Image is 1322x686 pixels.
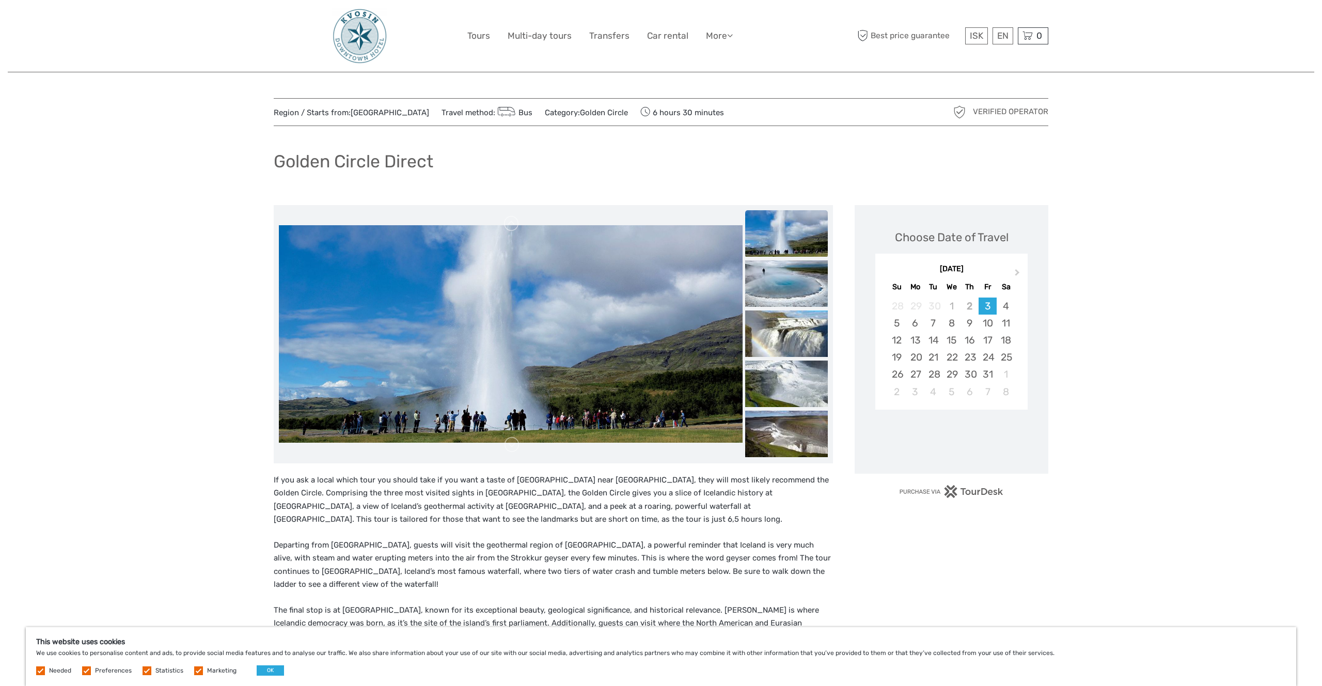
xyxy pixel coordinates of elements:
div: Choose Thursday, October 30th, 2025 [961,366,979,383]
div: Not available Monday, September 29th, 2025 [906,298,924,315]
div: Choose Wednesday, October 8th, 2025 [942,315,961,332]
div: Choose Friday, October 31st, 2025 [979,366,997,383]
div: Choose Sunday, October 26th, 2025 [888,366,906,383]
div: Choose Sunday, October 19th, 2025 [888,349,906,366]
div: Choose Tuesday, October 14th, 2025 [924,332,942,349]
span: Category: [545,107,628,118]
div: Not available Sunday, September 28th, 2025 [888,298,906,315]
div: Choose Friday, October 17th, 2025 [979,332,997,349]
a: More [706,28,733,43]
div: Choose Monday, October 6th, 2025 [906,315,924,332]
span: Verified Operator [973,106,1048,117]
img: e710b387ff5548ae9ae158d667605b29_slider_thumbnail.jpg [745,361,828,407]
a: [GEOGRAPHIC_DATA] [351,108,429,117]
img: 937e1139ad2f495a8958600b61a8bffb_slider_thumbnail.jpg [745,210,828,257]
div: Choose Thursday, November 6th, 2025 [961,383,979,400]
div: Choose Wednesday, November 5th, 2025 [942,383,961,400]
div: Choose Date of Travel [895,229,1009,245]
button: OK [257,665,284,676]
div: Choose Saturday, November 1st, 2025 [997,366,1015,383]
div: Choose Sunday, November 2nd, 2025 [888,383,906,400]
div: Choose Friday, October 3rd, 2025 [979,298,997,315]
div: Not available Tuesday, September 30th, 2025 [924,298,942,315]
div: Choose Tuesday, October 28th, 2025 [924,366,942,383]
span: Travel method: [442,105,532,119]
span: 0 [1035,30,1044,41]
a: Tours [467,28,490,43]
div: Choose Monday, October 27th, 2025 [906,366,924,383]
div: Choose Wednesday, October 29th, 2025 [942,366,961,383]
div: Not available Thursday, October 2nd, 2025 [961,298,979,315]
span: ISK [970,30,983,41]
p: Departing from [GEOGRAPHIC_DATA], guests will visit the geothermal region of [GEOGRAPHIC_DATA], a... [274,539,833,591]
div: Su [888,280,906,294]
div: We use cookies to personalise content and ads, to provide social media features and to analyse ou... [26,627,1296,686]
img: 937e1139ad2f495a8958600b61a8bffb_main_slider.jpg [279,225,743,443]
div: Choose Tuesday, October 21st, 2025 [924,349,942,366]
a: Transfers [589,28,629,43]
div: We [942,280,961,294]
label: Preferences [95,666,132,675]
div: Choose Saturday, November 8th, 2025 [997,383,1015,400]
div: Sa [997,280,1015,294]
label: Marketing [207,666,237,675]
img: 164d81a8982c4a50911da406a7c6b29b_slider_thumbnail.jpg [745,411,828,457]
div: Choose Monday, October 13th, 2025 [906,332,924,349]
div: Choose Wednesday, October 22nd, 2025 [942,349,961,366]
div: Choose Thursday, October 16th, 2025 [961,332,979,349]
img: 47c98d74d5e64530baf18327161bddc6_slider_thumbnail.jpg [745,260,828,307]
img: 3c5afd59f6fa4641bfda3e60838eb9d5_slider_thumbnail.jpg [745,310,828,357]
div: Choose Monday, October 20th, 2025 [906,349,924,366]
div: Choose Saturday, October 11th, 2025 [997,315,1015,332]
div: Choose Sunday, October 5th, 2025 [888,315,906,332]
div: Choose Tuesday, October 7th, 2025 [924,315,942,332]
div: Choose Wednesday, October 15th, 2025 [942,332,961,349]
div: Not available Wednesday, October 1st, 2025 [942,298,961,315]
span: Best price guarantee [855,27,963,44]
div: Choose Friday, October 24th, 2025 [979,349,997,366]
div: Choose Thursday, October 23rd, 2025 [961,349,979,366]
button: Next Month [1010,267,1027,283]
div: Choose Monday, November 3rd, 2025 [906,383,924,400]
a: Car rental [647,28,688,43]
div: Tu [924,280,942,294]
span: Region / Starts from: [274,107,429,118]
img: 48-093e29fa-b2a2-476f-8fe8-72743a87ce49_logo_big.jpg [332,8,388,64]
div: Choose Saturday, October 4th, 2025 [997,298,1015,315]
h1: Golden Circle Direct [274,151,433,172]
p: The final stop is at [GEOGRAPHIC_DATA], known for its exceptional beauty, geological significance... [274,604,833,644]
img: verified_operator_grey_128.png [951,104,968,120]
a: Multi-day tours [508,28,572,43]
span: 6 hours 30 minutes [640,105,724,119]
div: month 2025-10 [878,298,1024,400]
div: Choose Tuesday, November 4th, 2025 [924,383,942,400]
div: Choose Thursday, October 9th, 2025 [961,315,979,332]
div: Loading... [948,436,955,443]
p: If you ask a local which tour you should take if you want a taste of [GEOGRAPHIC_DATA] near [GEOG... [274,474,833,526]
div: Th [961,280,979,294]
div: Choose Saturday, October 18th, 2025 [997,332,1015,349]
h5: This website uses cookies [36,637,1286,646]
div: Mo [906,280,924,294]
div: Fr [979,280,997,294]
label: Statistics [155,666,183,675]
div: Choose Friday, October 10th, 2025 [979,315,997,332]
div: [DATE] [875,264,1028,275]
div: EN [993,27,1013,44]
div: Choose Sunday, October 12th, 2025 [888,332,906,349]
a: Bus [495,108,532,117]
a: Golden Circle [580,108,628,117]
img: PurchaseViaTourDesk.png [899,485,1004,498]
div: Choose Saturday, October 25th, 2025 [997,349,1015,366]
div: Choose Friday, November 7th, 2025 [979,383,997,400]
label: Needed [49,666,71,675]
